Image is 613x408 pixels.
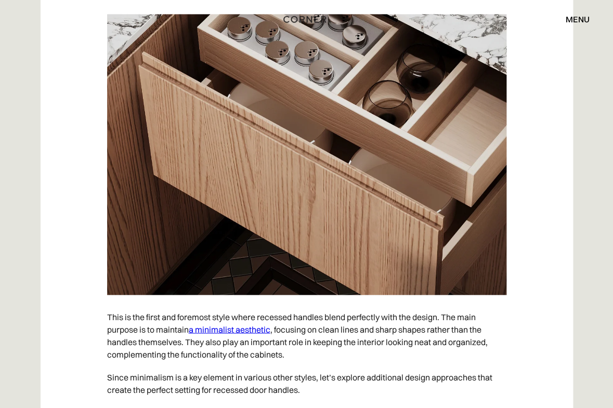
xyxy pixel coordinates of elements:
img: Recessed handle on light wood kitchen cabinet fronts, open to display kitchen organizers. [107,14,506,295]
div: menu [555,10,590,28]
p: Since minimalism is a key element in various other styles, let’s explore additional design approa... [107,365,506,401]
div: menu [566,15,590,23]
a: a minimalist aesthetic [189,324,270,334]
p: This is the first and foremost style where recessed handles blend perfectly with the design. The ... [107,305,506,365]
a: home [276,12,337,26]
